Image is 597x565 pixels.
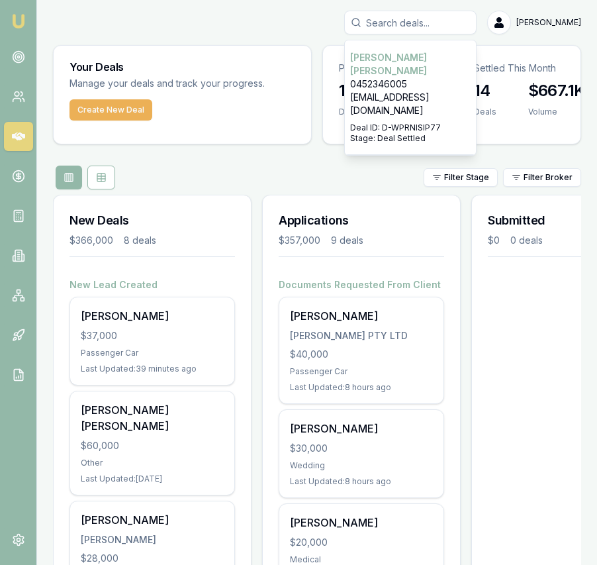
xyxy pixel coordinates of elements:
[279,278,444,291] h4: Documents Requested From Client
[503,168,581,187] button: Filter Broker
[528,80,585,101] h3: $667.1K
[350,77,471,91] p: 0452346005
[290,515,433,531] div: [PERSON_NAME]
[290,536,433,549] div: $20,000
[339,80,361,101] h3: 18
[69,211,235,230] h3: New Deals
[345,40,476,155] div: Select deal for Hardeep Mann
[350,133,471,144] p: Stage: Deal Settled
[524,172,573,183] span: Filter Broker
[81,364,224,374] div: Last Updated: 39 minutes ago
[350,91,471,117] p: [EMAIL_ADDRESS][DOMAIN_NAME]
[69,278,235,291] h4: New Lead Created
[339,62,430,75] p: Pipeline
[350,123,471,133] p: Deal ID: D-WPRNISIP77
[81,329,224,342] div: $37,000
[11,13,26,29] img: emu-icon-u.png
[516,17,581,28] span: [PERSON_NAME]
[424,168,498,187] button: Filter Stage
[81,458,224,468] div: Other
[81,512,224,528] div: [PERSON_NAME]
[69,62,295,72] h3: Your Deals
[69,76,295,91] p: Manage your deals and track your progress.
[290,554,433,565] div: Medical
[290,421,433,437] div: [PERSON_NAME]
[290,329,433,342] div: [PERSON_NAME] PTY LTD
[488,234,500,247] div: $0
[510,234,543,247] div: 0 deals
[474,107,496,117] div: Deals
[81,474,224,484] div: Last Updated: [DATE]
[279,211,444,230] h3: Applications
[344,11,477,34] input: Search deals
[124,234,156,247] div: 8 deals
[474,62,565,75] p: Settled This Month
[528,107,585,117] div: Volume
[331,234,363,247] div: 9 deals
[290,366,433,377] div: Passenger Car
[290,308,433,324] div: [PERSON_NAME]
[290,348,433,361] div: $40,000
[81,348,224,358] div: Passenger Car
[290,460,433,471] div: Wedding
[81,439,224,452] div: $60,000
[81,533,224,546] div: [PERSON_NAME]
[69,99,152,121] button: Create New Deal
[339,107,361,117] div: Deals
[69,234,113,247] div: $366,000
[444,172,489,183] span: Filter Stage
[81,402,224,434] div: [PERSON_NAME] [PERSON_NAME]
[81,308,224,324] div: [PERSON_NAME]
[474,80,496,101] h3: 14
[350,51,471,77] p: [PERSON_NAME] [PERSON_NAME]
[290,442,433,455] div: $30,000
[290,382,433,393] div: Last Updated: 8 hours ago
[279,234,320,247] div: $357,000
[81,552,224,565] div: $28,000
[290,476,433,487] div: Last Updated: 8 hours ago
